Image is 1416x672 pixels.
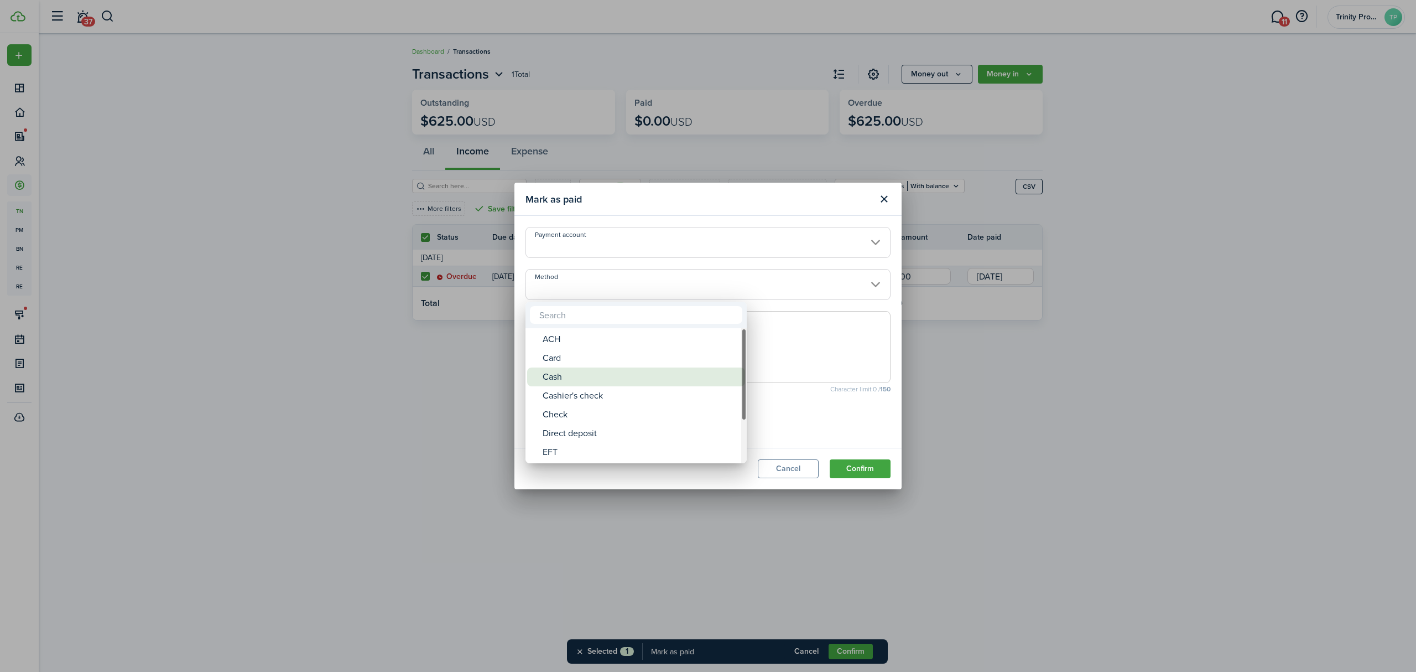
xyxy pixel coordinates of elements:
[543,386,738,405] div: Cashier's check
[525,328,747,463] mbsc-wheel: Method
[543,368,738,386] div: Cash
[543,330,738,349] div: ACH
[543,405,738,424] div: Check
[530,306,742,324] input: Search
[543,443,738,462] div: EFT
[543,424,738,443] div: Direct deposit
[543,349,738,368] div: Card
